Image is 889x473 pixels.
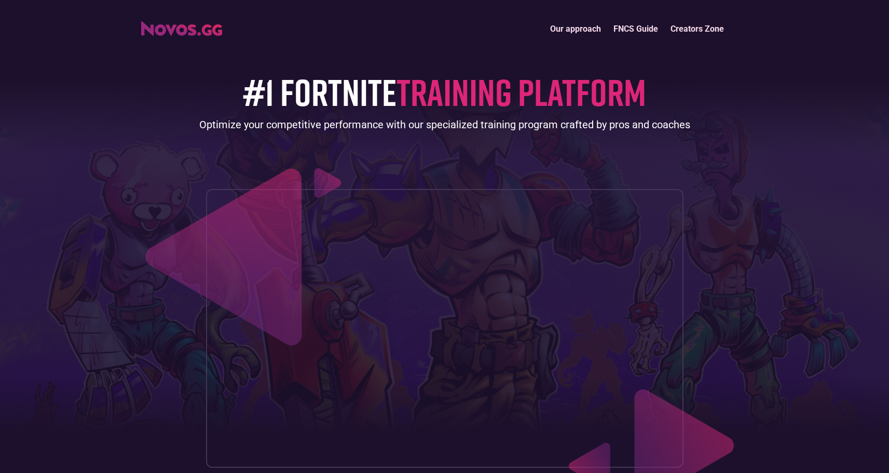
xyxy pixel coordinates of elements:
span: TRAINING PLATFORM [396,69,646,114]
a: FNCS Guide [607,18,664,40]
div: Optimize your competitive performance with our specialized training program crafted by pros and c... [199,117,690,132]
iframe: Increase your placement in 14 days (Novos.gg) [215,198,675,458]
a: Creators Zone [664,18,730,40]
a: Our approach [544,18,607,40]
h1: #1 FORTNITE [243,71,646,112]
a: home [141,18,222,36]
